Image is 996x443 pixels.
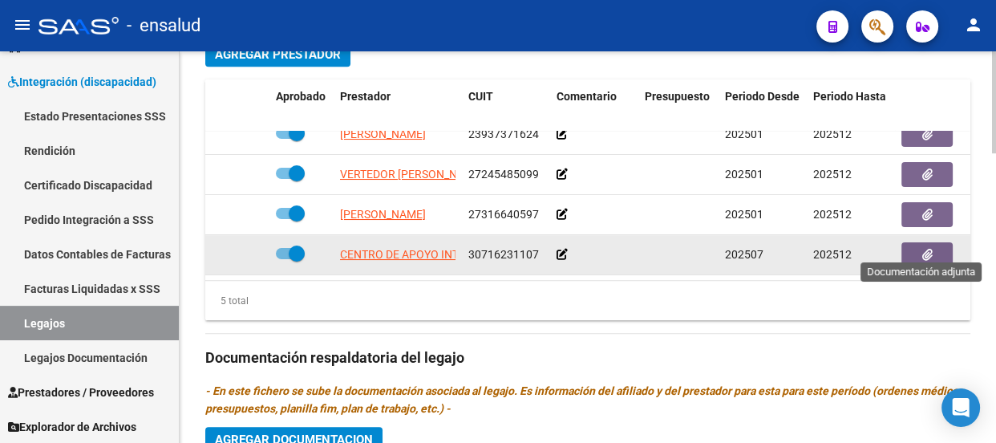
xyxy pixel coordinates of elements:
[13,15,32,35] mat-icon: menu
[725,128,763,140] span: 202501
[807,79,895,132] datatable-header-cell: Periodo Hasta
[468,168,539,181] span: 27245485099
[468,128,539,140] span: 23937371624
[813,208,852,221] span: 202512
[340,248,577,261] span: CENTRO DE APOYO INTEGRAL LA HUELLA SRL
[813,168,852,181] span: 202512
[276,90,326,103] span: Aprobado
[8,418,136,436] span: Explorador de Archivos
[813,248,852,261] span: 202512
[205,42,350,67] button: Agregar Prestador
[719,79,807,132] datatable-header-cell: Periodo Desde
[468,90,493,103] span: CUIT
[468,248,539,261] span: 30716231107
[340,128,426,140] span: [PERSON_NAME]
[645,90,710,103] span: Presupuesto
[813,90,886,103] span: Periodo Hasta
[725,168,763,181] span: 202501
[550,79,638,132] datatable-header-cell: Comentario
[340,208,426,221] span: [PERSON_NAME]
[638,79,719,132] datatable-header-cell: Presupuesto
[813,128,852,140] span: 202512
[941,388,980,427] div: Open Intercom Messenger
[725,248,763,261] span: 202507
[215,47,341,62] span: Agregar Prestador
[468,208,539,221] span: 27316640597
[8,73,156,91] span: Integración (discapacidad)
[205,384,966,415] i: - En este fichero se sube la documentación asociada al legajo. Es información del afiliado y del ...
[334,79,462,132] datatable-header-cell: Prestador
[340,168,484,181] span: VERTEDOR [PERSON_NAME]
[205,347,970,369] h3: Documentación respaldatoria del legajo
[340,90,391,103] span: Prestador
[269,79,334,132] datatable-header-cell: Aprobado
[725,208,763,221] span: 202501
[205,292,249,310] div: 5 total
[462,79,550,132] datatable-header-cell: CUIT
[964,15,983,35] mat-icon: person
[725,90,800,103] span: Periodo Desde
[127,8,200,43] span: - ensalud
[8,384,154,401] span: Prestadores / Proveedores
[557,90,617,103] span: Comentario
